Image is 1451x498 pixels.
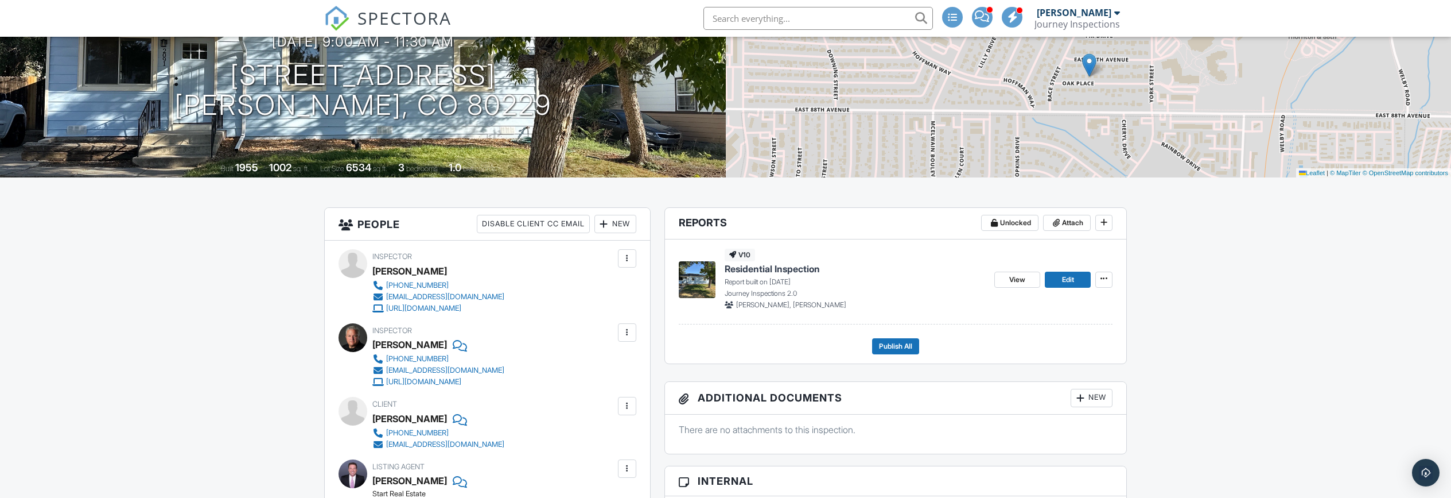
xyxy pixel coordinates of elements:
[372,291,504,303] a: [EMAIL_ADDRESS][DOMAIN_NAME]
[386,304,461,313] div: [URL][DOMAIN_NAME]
[372,280,504,291] a: [PHONE_NUMBER]
[372,462,425,471] span: Listing Agent
[372,439,504,450] a: [EMAIL_ADDRESS][DOMAIN_NAME]
[386,440,504,449] div: [EMAIL_ADDRESS][DOMAIN_NAME]
[372,303,504,314] a: [URL][DOMAIN_NAME]
[372,376,504,388] a: [URL][DOMAIN_NAME]
[372,410,447,427] div: [PERSON_NAME]
[372,472,447,489] div: [PERSON_NAME]
[594,215,636,233] div: New
[1412,459,1440,487] div: Open Intercom Messenger
[386,377,461,387] div: [URL][DOMAIN_NAME]
[665,466,1127,496] h3: Internal
[373,164,387,173] span: sq.ft.
[386,281,449,290] div: [PHONE_NUMBER]
[1037,7,1111,18] div: [PERSON_NAME]
[372,427,504,439] a: [PHONE_NUMBER]
[346,161,371,173] div: 6534
[386,428,449,438] div: [PHONE_NUMBER]
[1299,169,1325,176] a: Leaflet
[324,6,349,31] img: The Best Home Inspection Software - Spectora
[272,34,454,49] h3: [DATE] 9:00 am - 11:30 am
[357,6,452,30] span: SPECTORA
[665,382,1127,415] h3: Additional Documents
[386,354,449,364] div: [PHONE_NUMBER]
[1330,169,1361,176] a: © MapTiler
[679,423,1113,436] p: There are no attachments to this inspection.
[398,161,404,173] div: 3
[449,161,461,173] div: 1.0
[372,400,397,408] span: Client
[320,164,344,173] span: Lot Size
[325,208,650,241] h3: People
[235,161,258,173] div: 1955
[293,164,309,173] span: sq. ft.
[703,7,933,30] input: Search everything...
[372,353,504,365] a: [PHONE_NUMBER]
[1034,18,1120,30] div: Journey Inspections
[477,215,590,233] div: Disable Client CC Email
[1082,53,1096,77] img: Marker
[1363,169,1448,176] a: © OpenStreetMap contributors
[221,164,234,173] span: Built
[324,16,452,40] a: SPECTORA
[372,365,504,376] a: [EMAIL_ADDRESS][DOMAIN_NAME]
[372,326,412,335] span: Inspector
[269,161,291,173] div: 1002
[174,60,551,121] h1: [STREET_ADDRESS] [PERSON_NAME], CO 80229
[372,336,447,353] div: [PERSON_NAME]
[372,262,447,280] div: [PERSON_NAME]
[1326,169,1328,176] span: |
[386,292,504,302] div: [EMAIL_ADDRESS][DOMAIN_NAME]
[406,164,438,173] span: bedrooms
[1071,389,1112,407] div: New
[372,252,412,261] span: Inspector
[463,164,496,173] span: bathrooms
[386,366,504,375] div: [EMAIL_ADDRESS][DOMAIN_NAME]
